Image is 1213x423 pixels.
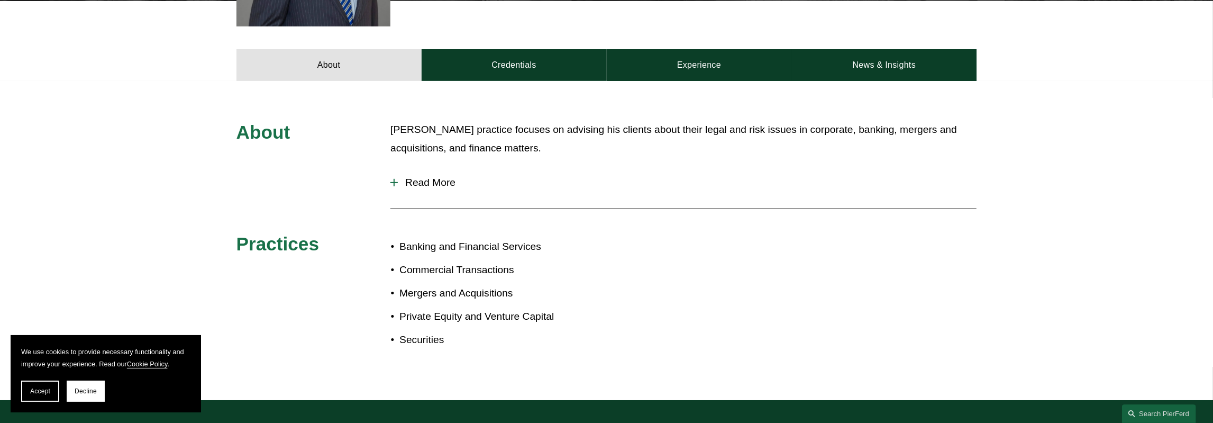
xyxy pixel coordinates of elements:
a: Experience [607,49,792,81]
button: Decline [67,381,105,402]
button: Read More [390,169,977,196]
p: Private Equity and Venture Capital [399,308,606,326]
p: Securities [399,331,606,349]
span: Accept [30,388,50,395]
section: Cookie banner [11,335,201,412]
a: News & Insights [791,49,977,81]
a: Search this site [1122,404,1196,423]
button: Accept [21,381,59,402]
p: Mergers and Acquisitions [399,284,606,303]
span: About [236,122,290,142]
a: Credentials [422,49,607,81]
p: We use cookies to provide necessary functionality and improve your experience. Read our . [21,346,190,370]
span: Read More [398,177,977,188]
a: Cookie Policy [127,360,168,368]
span: Practices [236,233,320,254]
p: [PERSON_NAME] practice focuses on advising his clients about their legal and risk issues in corpo... [390,121,977,157]
p: Banking and Financial Services [399,238,606,256]
a: About [236,49,422,81]
span: Decline [75,388,97,395]
p: Commercial Transactions [399,261,606,280]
